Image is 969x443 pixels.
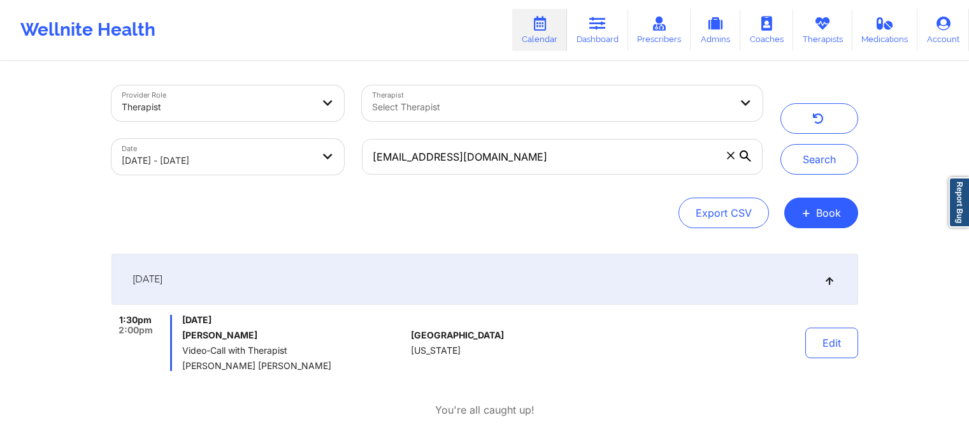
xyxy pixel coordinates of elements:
a: Coaches [740,9,793,51]
a: Therapists [793,9,852,51]
span: [DATE] [133,273,162,286]
div: [DATE] - [DATE] [122,147,313,175]
span: + [801,209,811,216]
span: [PERSON_NAME] [PERSON_NAME] [182,361,406,371]
a: Dashboard [567,9,628,51]
a: Account [917,9,969,51]
a: Report Bug [949,177,969,228]
span: Video-Call with Therapist [182,345,406,356]
span: 2:00pm [118,325,153,335]
div: Therapist [122,93,313,121]
a: Prescribers [628,9,691,51]
span: 1:30pm [119,315,152,325]
p: You're all caught up! [435,403,535,418]
button: Search [780,144,858,175]
span: [DATE] [182,315,406,325]
button: +Book [784,198,858,228]
span: [US_STATE] [411,345,461,356]
a: Calendar [512,9,567,51]
span: [GEOGRAPHIC_DATA] [411,330,504,340]
button: Edit [805,328,858,358]
a: Medications [852,9,918,51]
input: Search Appointments [362,139,762,175]
h6: [PERSON_NAME] [182,330,406,340]
button: Export CSV [678,198,769,228]
a: Admins [691,9,740,51]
